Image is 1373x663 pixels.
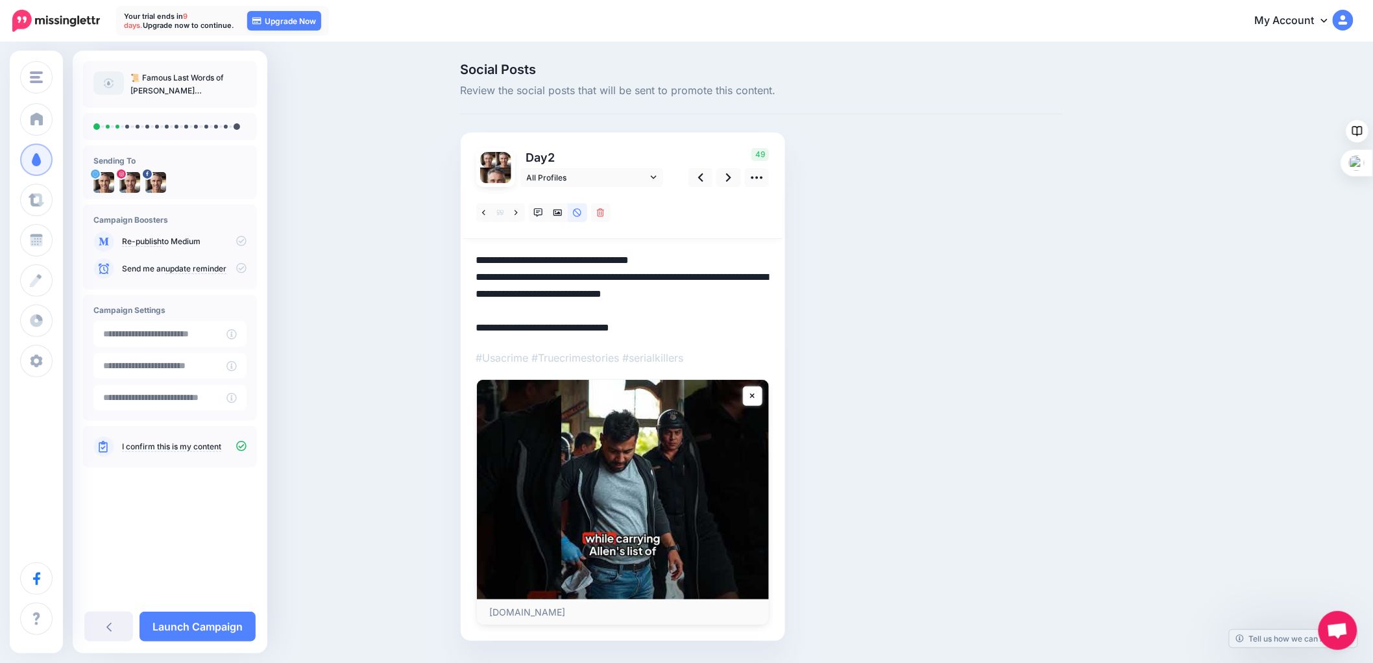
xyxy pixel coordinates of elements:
[93,71,124,95] img: article-default-image-icon.png
[122,236,162,247] a: Re-publish
[119,172,140,193] img: 449816446_1917535125326964_1735132468651943082_n-bsa155149.jpg
[1242,5,1354,37] a: My Account
[122,263,247,275] p: Send me an
[461,82,1063,99] span: Review the social posts that will be sent to promote this content.
[480,168,511,199] img: VD5DzKeE-89553.jpg
[93,305,247,315] h4: Campaign Settings
[165,264,226,274] a: update reminder
[12,10,100,32] img: Missinglettr
[480,152,496,168] img: 374648382_695281169288410_8049791997264585412_n-bsa155148.jpg
[520,168,663,187] a: All Profiles
[124,12,234,30] p: Your trial ends in Upgrade now to continue.
[124,12,188,30] span: 9 days.
[461,63,1063,76] span: Social Posts
[93,156,247,166] h4: Sending To
[490,607,756,618] p: [DOMAIN_NAME]
[145,172,166,193] img: 374648382_695281169288410_8049791997264585412_n-bsa155148.jpg
[30,71,43,83] img: menu.png
[751,148,769,161] span: 49
[1230,630,1357,647] a: Tell us how we can improve
[93,172,114,193] img: VD5DzKeE-89553.jpg
[93,215,247,225] h4: Campaign Boosters
[476,349,770,366] p: #Usacrime #Truecrimestories #serialkillers
[548,151,555,164] span: 2
[130,71,247,97] p: 📜 Famous Last Words of [PERSON_NAME] [PERSON_NAME]
[122,236,247,247] p: to Medium
[1318,611,1357,650] div: Open chat
[527,171,648,184] span: All Profiles
[496,152,511,168] img: 449816446_1917535125326964_1735132468651943082_n-bsa155149.jpg
[247,11,321,31] a: Upgrade Now
[520,148,665,167] p: Day
[122,442,221,452] a: I confirm this is my content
